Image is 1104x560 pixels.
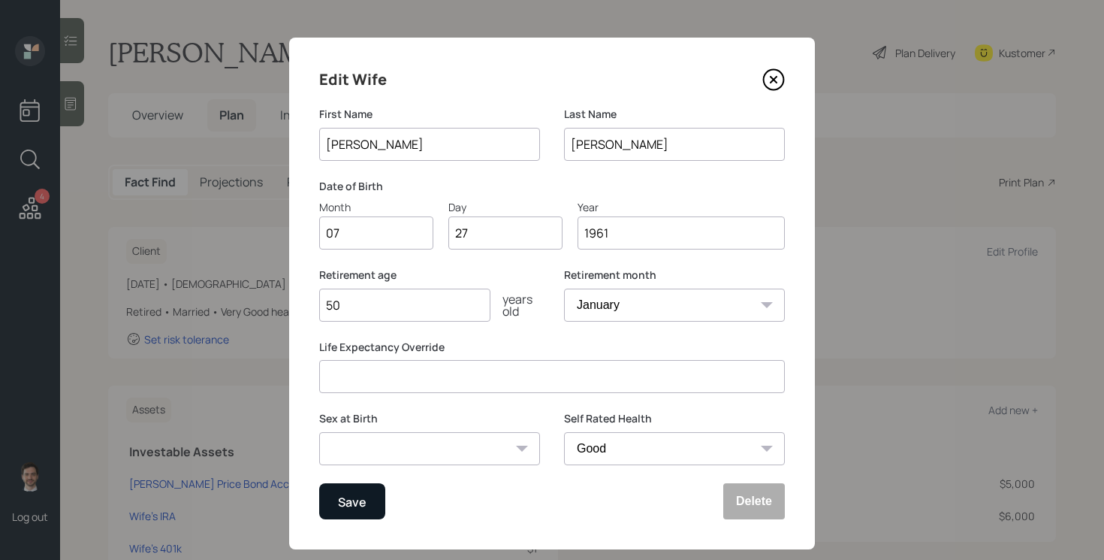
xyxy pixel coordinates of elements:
[319,216,433,250] input: Month
[319,340,785,355] label: Life Expectancy Override
[319,199,433,215] div: Month
[319,268,540,283] label: Retirement age
[578,216,785,250] input: Year
[723,483,785,519] button: Delete
[564,107,785,122] label: Last Name
[448,199,563,215] div: Day
[319,483,385,519] button: Save
[319,411,540,426] label: Sex at Birth
[490,293,540,317] div: years old
[338,492,366,512] div: Save
[564,411,785,426] label: Self Rated Health
[564,268,785,283] label: Retirement month
[448,216,563,250] input: Day
[319,179,785,194] label: Date of Birth
[319,68,387,92] h4: Edit Wife
[319,107,540,122] label: First Name
[578,199,785,215] div: Year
